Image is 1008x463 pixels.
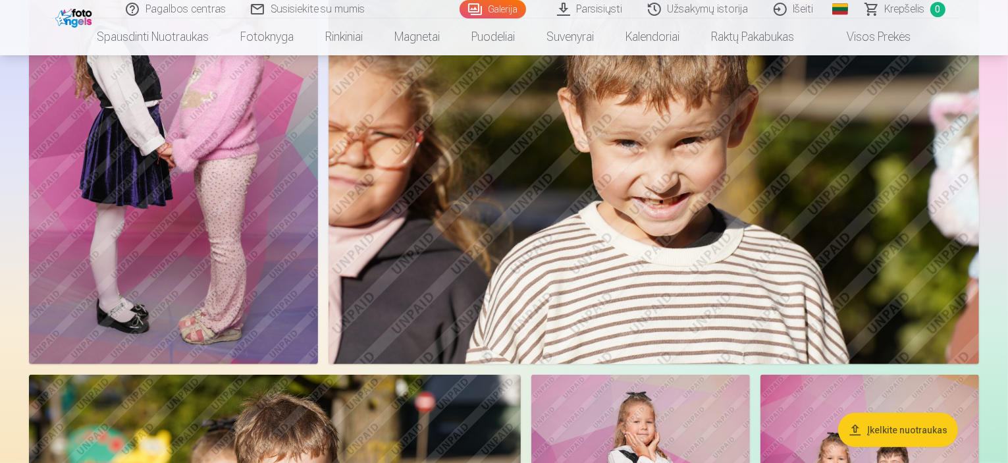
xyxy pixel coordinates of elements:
a: Rinkiniai [310,18,379,55]
a: Kalendoriai [610,18,696,55]
a: Raktų pakabukas [696,18,810,55]
a: Spausdinti nuotraukas [82,18,225,55]
a: Magnetai [379,18,456,55]
button: Įkelkite nuotraukas [838,413,958,447]
a: Visos prekės [810,18,927,55]
img: /fa2 [55,5,95,28]
a: Fotoknyga [225,18,310,55]
a: Puodeliai [456,18,531,55]
span: 0 [930,2,945,17]
a: Suvenyrai [531,18,610,55]
span: Krepšelis [885,1,925,17]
